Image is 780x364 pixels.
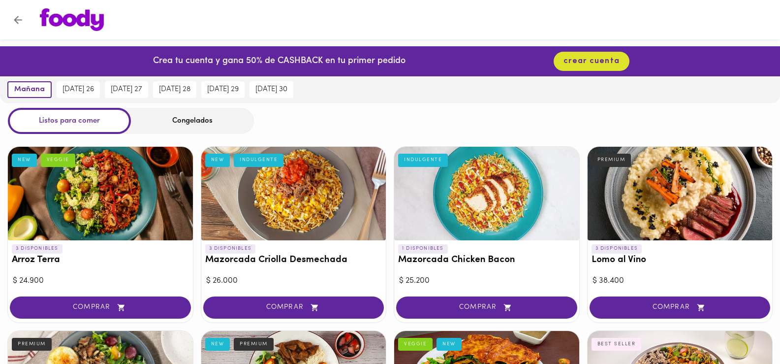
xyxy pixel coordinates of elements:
button: COMPRAR [10,297,191,319]
button: COMPRAR [203,297,384,319]
p: 3 DISPONIBLES [592,244,642,253]
span: [DATE] 29 [207,85,239,94]
span: [DATE] 26 [62,85,94,94]
span: COMPRAR [22,303,179,312]
div: VEGGIE [41,154,75,166]
button: [DATE] 26 [57,81,100,98]
p: 3 DISPONIBLES [12,244,62,253]
span: [DATE] 27 [111,85,142,94]
span: [DATE] 28 [159,85,190,94]
button: [DATE] 27 [105,81,148,98]
div: NEW [205,338,230,351]
div: NEW [205,154,230,166]
button: [DATE] 30 [250,81,293,98]
div: PREMIUM [592,154,631,166]
span: COMPRAR [216,303,372,312]
div: Mazorcada Criolla Desmechada [201,147,386,240]
div: $ 26.000 [206,275,381,287]
div: PREMIUM [12,338,52,351]
div: VEGGIE [398,338,433,351]
h3: Lomo al Vino [592,255,769,265]
button: [DATE] 29 [201,81,245,98]
button: COMPRAR [396,297,577,319]
span: [DATE] 30 [255,85,287,94]
div: Congelados [131,108,254,134]
button: [DATE] 28 [153,81,196,98]
h3: Arroz Terra [12,255,189,265]
p: 3 DISPONIBLES [205,244,256,253]
div: $ 38.400 [593,275,768,287]
span: COMPRAR [602,303,758,312]
div: INDULGENTE [234,154,283,166]
div: BEST SELLER [592,338,642,351]
div: $ 25.200 [399,275,574,287]
div: INDULGENTE [398,154,448,166]
span: mañana [14,85,45,94]
div: Mazorcada Chicken Bacon [394,147,579,240]
img: logo.png [40,8,104,31]
span: COMPRAR [408,303,565,312]
button: Volver [6,8,30,32]
div: NEW [437,338,462,351]
button: mañana [7,81,52,98]
div: Listos para comer [8,108,131,134]
div: PREMIUM [234,338,274,351]
p: 1 DISPONIBLES [398,244,448,253]
iframe: Messagebird Livechat Widget [723,307,770,354]
button: crear cuenta [554,52,629,71]
div: Lomo al Vino [588,147,773,240]
h3: Mazorcada Criolla Desmechada [205,255,382,265]
p: Crea tu cuenta y gana 50% de CASHBACK en tu primer pedido [153,55,406,68]
span: crear cuenta [563,57,620,66]
h3: Mazorcada Chicken Bacon [398,255,575,265]
div: $ 24.900 [13,275,188,287]
button: COMPRAR [590,297,771,319]
div: NEW [12,154,37,166]
div: Arroz Terra [8,147,193,240]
